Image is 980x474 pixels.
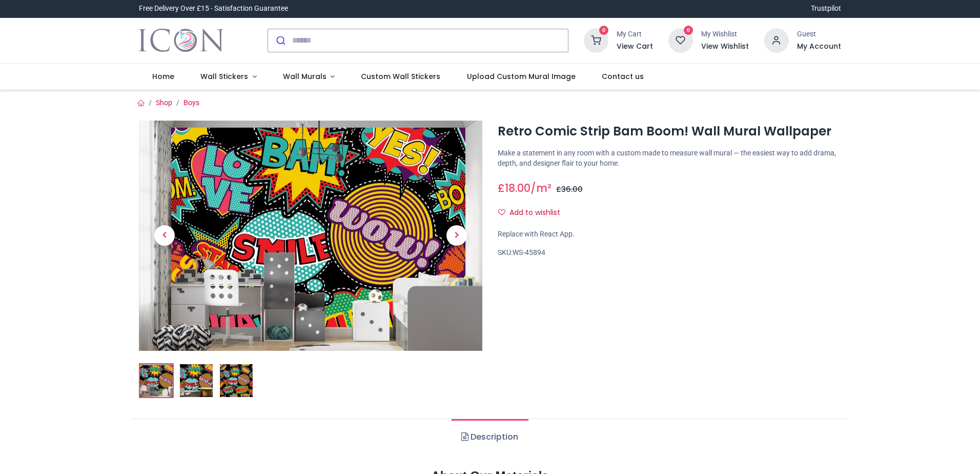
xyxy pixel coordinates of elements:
a: Trustpilot [811,4,841,14]
img: WS-45894-02 [180,364,213,397]
a: Wall Stickers [187,64,270,90]
div: Guest [797,29,841,39]
p: Make a statement in any room with a custom made to measure wall mural — the easiest way to add dr... [498,148,841,168]
img: Retro Comic Strip Bam Boom! Wall Mural Wallpaper [140,364,173,397]
div: My Cart [617,29,653,39]
span: /m² [530,181,552,195]
a: 0 [668,35,693,44]
div: SKU: [498,248,841,258]
span: Next [446,225,467,246]
span: Home [152,71,174,82]
a: Boys [183,98,199,107]
a: Wall Murals [270,64,348,90]
a: View Wishlist [701,42,749,52]
span: Wall Stickers [200,71,248,82]
span: Wall Murals [283,71,326,82]
span: 18.00 [505,181,530,195]
sup: 0 [684,26,693,35]
button: Add to wishlistAdd to wishlist [498,204,569,222]
span: £ [498,181,530,195]
span: Previous [154,225,175,246]
a: View Cart [617,42,653,52]
div: My Wishlist [701,29,749,39]
a: Next [431,155,482,316]
img: Icon Wall Stickers [139,26,223,55]
div: Free Delivery Over £15 - Satisfaction Guarantee [139,4,288,14]
a: My Account [797,42,841,52]
span: Custom Wall Stickers [361,71,440,82]
span: £ [556,184,583,194]
a: Previous [139,155,190,316]
sup: 0 [599,26,609,35]
span: 36.00 [561,184,583,194]
a: Shop [156,98,172,107]
span: Contact us [602,71,644,82]
span: WS-45894 [513,248,545,256]
i: Add to wishlist [498,209,505,216]
a: Description [452,419,528,455]
span: Upload Custom Mural Image [467,71,576,82]
img: WS-45894-03 [220,364,253,397]
a: Logo of Icon Wall Stickers [139,26,223,55]
div: Replace with React App. [498,229,841,240]
button: Submit [268,29,292,52]
img: Retro Comic Strip Bam Boom! Wall Mural Wallpaper [139,121,482,351]
h1: Retro Comic Strip Bam Boom! Wall Mural Wallpaper [498,123,841,140]
a: 0 [584,35,608,44]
